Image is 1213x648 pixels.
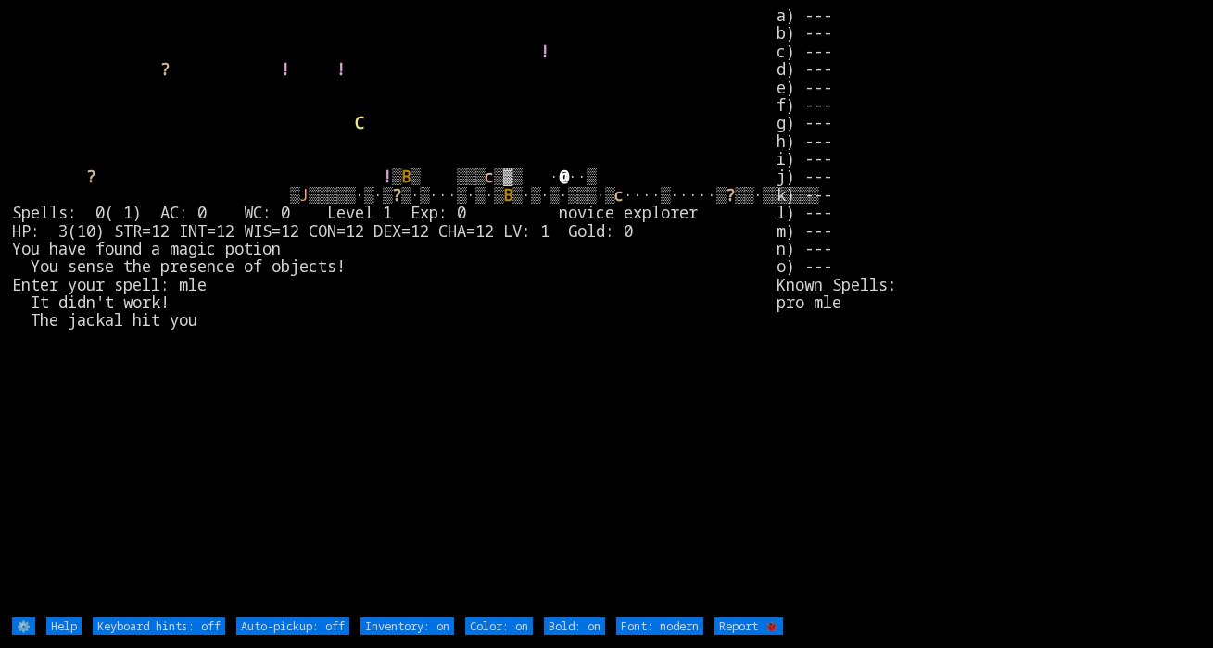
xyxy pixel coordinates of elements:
[777,6,1201,616] stats: a) --- b) --- c) --- d) --- e) --- f) --- g) --- h) --- i) --- j) --- k) --- l) --- m) --- n) ---...
[485,166,494,187] font: c
[392,184,401,206] font: ?
[616,617,703,635] input: Font: modern
[726,184,735,206] font: ?
[544,617,605,635] input: Bold: on
[503,184,512,206] font: B
[559,166,568,187] font: @
[93,617,225,635] input: Keyboard hints: off
[12,6,777,616] larn: ▒ ▒ ▒▒▒ ▒▓▒ · ··▒ ▒ ▒▒▒▒▒·▒·▒ ▒·▒···▒·▒·▒ ▒·▒·▒·▒▒▒·▒ ····▒·····▒ ▒▒·▒▒▒▒▒▒ Spells: 0( 1) AC: 0 W...
[355,112,364,133] font: C
[46,617,82,635] input: Help
[540,41,550,62] font: !
[465,617,533,635] input: Color: on
[86,166,95,187] font: ?
[401,166,411,187] font: B
[12,617,35,635] input: ⚙️
[336,58,346,80] font: !
[383,166,392,187] font: !
[714,617,783,635] input: Report 🐞
[360,617,454,635] input: Inventory: on
[281,58,290,80] font: !
[160,58,170,80] font: ?
[236,617,349,635] input: Auto-pickup: off
[614,184,624,206] font: c
[299,184,309,206] font: J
